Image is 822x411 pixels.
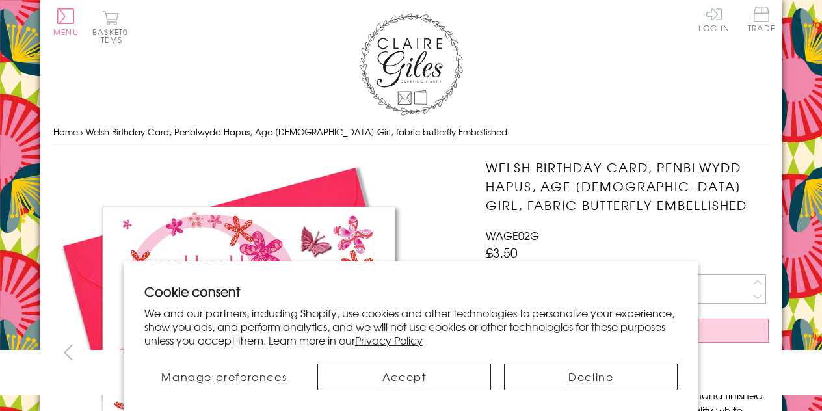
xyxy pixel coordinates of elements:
[698,7,730,32] a: Log In
[486,243,518,261] span: £3.50
[81,126,83,138] span: ›
[144,364,304,390] button: Manage preferences
[53,338,83,367] button: prev
[144,282,678,300] h2: Cookie consent
[53,119,769,146] nav: breadcrumbs
[355,332,423,348] a: Privacy Policy
[359,13,463,116] img: Claire Giles Greetings Cards
[317,364,491,390] button: Accept
[748,7,775,32] span: Trade
[92,10,128,44] button: Basket0 items
[486,228,539,243] span: WAGE02G
[486,158,769,214] h1: Welsh Birthday Card, Penblwydd Hapus, Age [DEMOGRAPHIC_DATA] Girl, fabric butterfly Embellished
[98,26,128,46] span: 0 items
[53,26,79,38] span: Menu
[53,126,78,138] a: Home
[504,364,678,390] button: Decline
[748,7,775,34] a: Trade
[53,8,79,36] button: Menu
[86,126,507,138] span: Welsh Birthday Card, Penblwydd Hapus, Age [DEMOGRAPHIC_DATA] Girl, fabric butterfly Embellished
[161,369,287,384] span: Manage preferences
[144,306,678,347] p: We and our partners, including Shopify, use cookies and other technologies to personalize your ex...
